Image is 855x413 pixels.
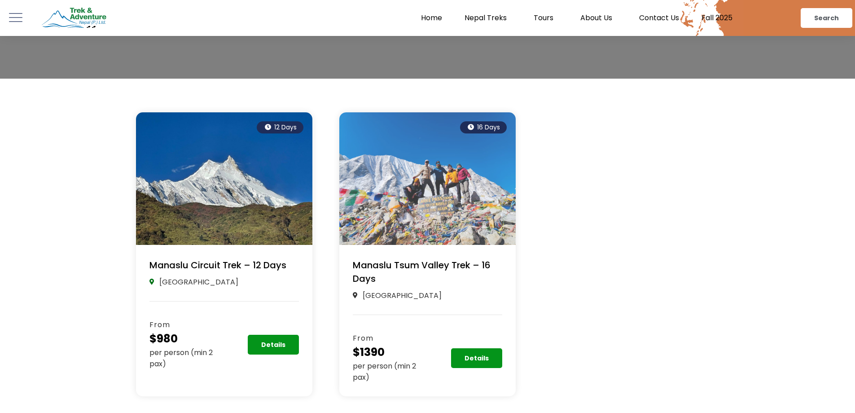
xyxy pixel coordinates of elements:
[453,13,522,22] a: Nepal Treks
[149,347,213,369] span: per person (min 2 pax)
[360,290,442,301] span: [GEOGRAPHIC_DATA]
[40,6,108,31] img: Trek & Adventure Nepal
[261,342,285,348] span: Details
[451,348,502,368] a: Details
[628,13,690,22] a: Contact Us
[353,344,428,361] h3: $1390
[145,13,744,22] nav: Menu
[248,335,299,355] a: Details
[149,330,224,347] h3: $980
[157,276,238,288] span: [GEOGRAPHIC_DATA]
[522,13,569,22] a: Tours
[569,13,628,22] a: About Us
[690,13,744,22] a: Fall 2025
[410,13,453,22] a: Home
[353,259,491,285] a: Manaslu Tsum Valley Trek – 16 Days
[149,320,224,330] h5: From
[353,361,416,382] span: per person (min 2 pax)
[353,333,428,344] h5: From
[801,8,852,28] a: Search
[465,355,489,361] span: Details
[477,123,500,132] span: 16 Days
[149,259,286,271] a: Manaslu Circuit Trek – 12 Days
[814,15,839,21] span: Search
[274,123,297,132] span: 12 Days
